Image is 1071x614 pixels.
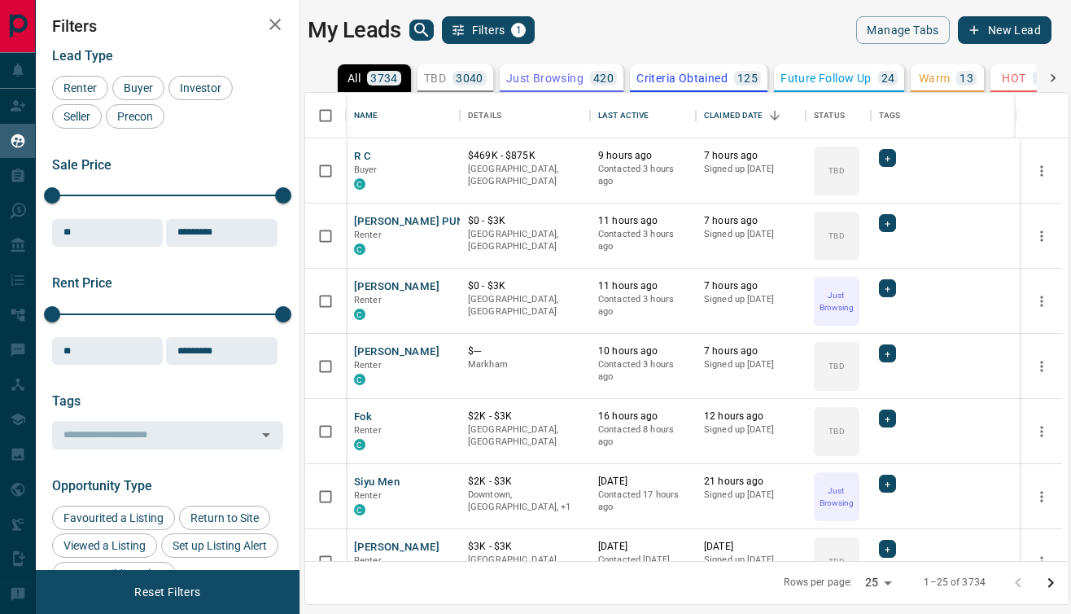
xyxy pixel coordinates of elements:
span: Sale Price [52,157,111,173]
div: Set up Building Alert [52,562,176,586]
p: [DATE] [704,540,798,554]
p: 7 hours ago [704,279,798,293]
p: Signed up [DATE] [704,228,798,241]
p: $2K - $3K [468,410,582,423]
div: Name [346,93,460,138]
div: condos.ca [354,309,365,320]
div: Favourited a Listing [52,506,175,530]
button: more [1029,485,1054,509]
button: Sort [763,104,786,127]
p: TBD [424,72,446,84]
div: Viewed a Listing [52,533,157,558]
p: 21 hours ago [704,475,798,489]
div: Name [354,93,378,138]
p: TBD [828,360,844,372]
span: Precon [111,110,159,123]
div: Details [468,93,501,138]
p: [DATE] [598,540,688,554]
div: condos.ca [354,178,365,190]
button: more [1029,224,1054,248]
span: Renter [354,230,382,240]
div: Details [460,93,590,138]
p: Contacted 3 hours ago [598,163,688,188]
span: Set up Building Alert [58,568,170,581]
p: Signed up [DATE] [704,554,798,567]
span: Buyer [354,164,378,175]
p: Signed up [DATE] [704,423,798,436]
div: + [879,410,896,428]
span: Renter [354,555,382,566]
div: Claimed Date [696,93,806,138]
p: $0 - $3K [468,279,582,293]
div: condos.ca [354,439,365,450]
button: more [1029,354,1054,379]
button: more [1029,419,1054,444]
div: 25 [859,571,898,594]
p: 125 [737,72,758,84]
h1: My Leads [308,17,401,43]
h2: Filters [52,16,283,36]
span: 1 [513,24,524,36]
div: Last Active [590,93,696,138]
p: Signed up [DATE] [704,489,798,502]
p: 13 [1036,72,1050,84]
p: Signed up [DATE] [704,293,798,306]
span: Favourited a Listing [58,511,169,524]
div: Renter [52,76,108,100]
p: 3040 [456,72,483,84]
div: + [879,540,896,558]
p: 24 [881,72,895,84]
p: HOT [1002,72,1025,84]
div: + [879,279,896,297]
div: condos.ca [354,243,365,255]
div: Status [814,93,845,138]
button: New Lead [958,16,1051,44]
div: Status [806,93,871,138]
button: Manage Tabs [856,16,949,44]
p: TBD [828,425,844,437]
span: Buyer [118,81,159,94]
span: Lead Type [52,48,113,64]
p: Contacted 8 hours ago [598,423,688,449]
div: + [879,214,896,232]
span: Renter [354,425,382,436]
span: Renter [354,360,382,371]
span: Investor [174,81,227,94]
button: more [1029,550,1054,574]
p: Contacted 17 hours ago [598,489,688,514]
p: $2K - $3K [468,475,582,489]
div: Return to Site [179,506,270,530]
span: + [885,215,890,231]
p: 13 [960,72,973,84]
span: Seller [58,110,96,123]
p: TBD [828,230,844,242]
button: [PERSON_NAME] [354,540,439,555]
button: R C [354,149,371,164]
p: Contacted 3 hours ago [598,358,688,384]
span: Tags [52,393,81,409]
span: + [885,150,890,166]
div: Seller [52,104,102,129]
div: Last Active [598,93,649,138]
div: Set up Listing Alert [161,533,278,558]
p: 11 hours ago [598,214,688,228]
span: Renter [58,81,103,94]
p: Just Browsing [815,289,858,314]
p: 7 hours ago [704,214,798,228]
button: more [1029,159,1054,183]
span: + [885,410,890,427]
p: Contacted 3 hours ago [598,293,688,318]
span: Viewed a Listing [58,539,151,552]
p: [GEOGRAPHIC_DATA], [GEOGRAPHIC_DATA] [468,228,582,253]
p: 7 hours ago [704,344,798,358]
p: $3K - $3K [468,540,582,554]
p: TBD [828,555,844,568]
p: Contacted [DATE] [598,554,688,567]
p: Signed up [DATE] [704,358,798,371]
button: [PERSON_NAME] [354,279,439,295]
button: Go to next page [1034,567,1067,599]
p: Signed up [DATE] [704,163,798,176]
p: 11 hours ago [598,279,688,293]
div: Investor [168,76,233,100]
p: 9 hours ago [598,149,688,163]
